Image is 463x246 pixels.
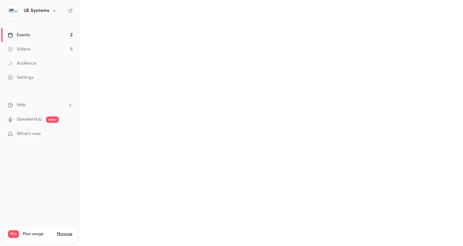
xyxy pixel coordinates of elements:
iframe: Noticeable Trigger [65,131,73,137]
a: Manage [57,232,72,237]
div: Events [8,32,30,38]
a: SpeakerHub [17,116,42,123]
img: UE Systems [8,5,18,16]
span: Plan usage [23,232,53,237]
span: What's new [17,131,41,137]
div: Audience [8,60,36,67]
h6: UE Systems [24,7,49,14]
span: Pro [8,230,19,238]
span: Help [17,102,26,108]
li: help-dropdown-opener [8,102,73,108]
div: Videos [8,46,31,52]
span: new [46,116,59,123]
div: Settings [8,74,33,81]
